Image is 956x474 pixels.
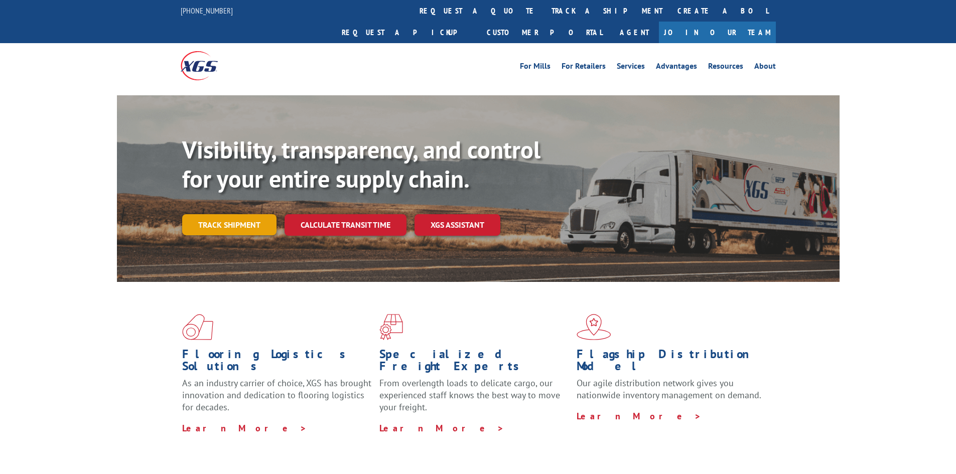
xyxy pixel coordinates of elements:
[379,314,403,340] img: xgs-icon-focused-on-flooring-red
[708,62,743,73] a: Resources
[182,314,213,340] img: xgs-icon-total-supply-chain-intelligence-red
[334,22,479,43] a: Request a pickup
[610,22,659,43] a: Agent
[617,62,645,73] a: Services
[577,314,611,340] img: xgs-icon-flagship-distribution-model-red
[379,348,569,377] h1: Specialized Freight Experts
[479,22,610,43] a: Customer Portal
[577,410,702,422] a: Learn More >
[285,214,406,236] a: Calculate transit time
[656,62,697,73] a: Advantages
[520,62,551,73] a: For Mills
[379,422,504,434] a: Learn More >
[182,348,372,377] h1: Flooring Logistics Solutions
[562,62,606,73] a: For Retailers
[415,214,500,236] a: XGS ASSISTANT
[182,134,540,194] b: Visibility, transparency, and control for your entire supply chain.
[182,422,307,434] a: Learn More >
[379,377,569,422] p: From overlength loads to delicate cargo, our experienced staff knows the best way to move your fr...
[577,377,761,401] span: Our agile distribution network gives you nationwide inventory management on demand.
[181,6,233,16] a: [PHONE_NUMBER]
[659,22,776,43] a: Join Our Team
[182,377,371,413] span: As an industry carrier of choice, XGS has brought innovation and dedication to flooring logistics...
[182,214,277,235] a: Track shipment
[577,348,766,377] h1: Flagship Distribution Model
[754,62,776,73] a: About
